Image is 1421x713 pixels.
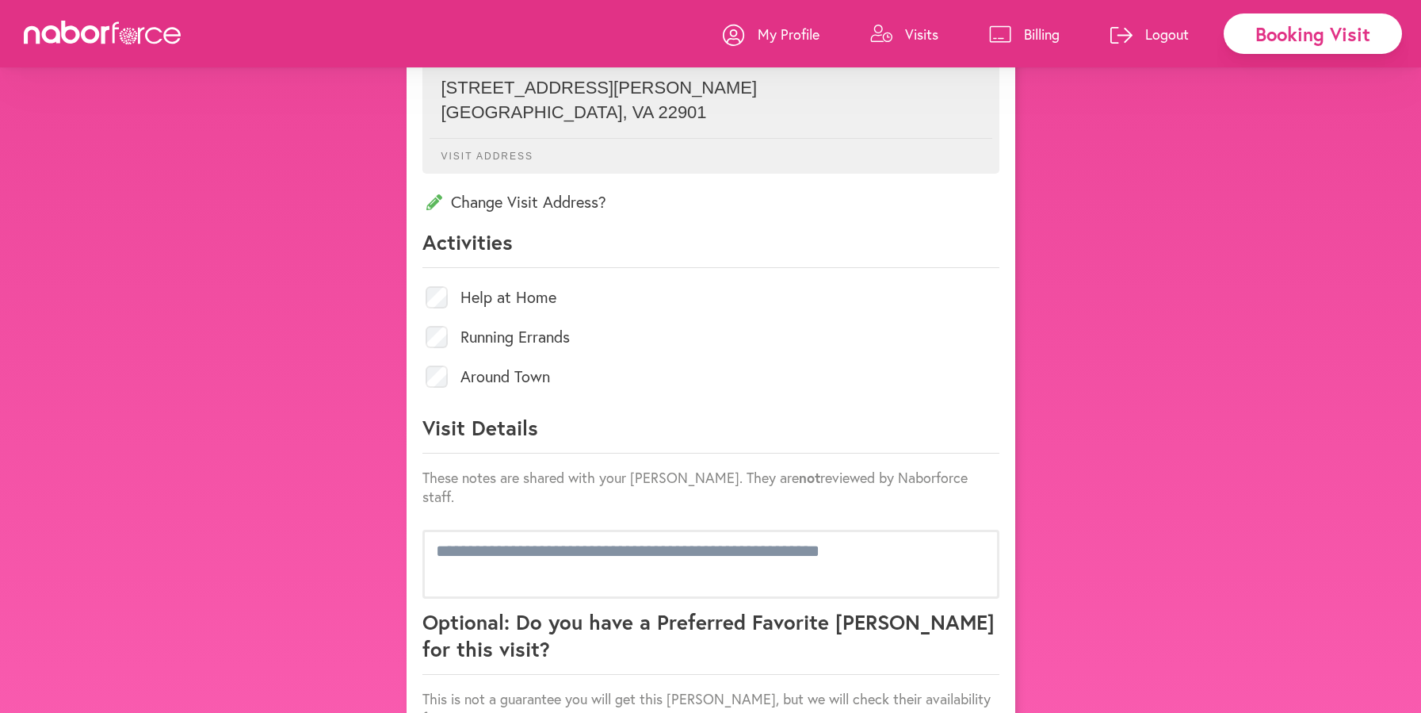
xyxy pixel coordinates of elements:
p: Optional: Do you have a Preferred Favorite [PERSON_NAME] for this visit? [422,608,999,675]
label: Help at Home [460,289,556,305]
div: Booking Visit [1224,13,1402,54]
a: Logout [1110,10,1189,58]
strong: not [799,468,820,487]
label: Around Town [460,369,550,385]
p: [GEOGRAPHIC_DATA] , VA 22901 [441,102,980,123]
p: Change Visit Address? [422,191,999,213]
p: Visit Details [422,414,999,454]
a: Billing [989,10,1060,58]
p: Activities [422,228,999,268]
p: [STREET_ADDRESS][PERSON_NAME] [441,78,980,98]
p: My Profile [758,25,819,44]
p: Logout [1145,25,1189,44]
a: Visits [870,10,938,58]
a: My Profile [723,10,819,58]
p: These notes are shared with your [PERSON_NAME]. They are reviewed by Naborforce staff. [422,468,999,506]
p: Visits [905,25,938,44]
label: Running Errands [460,329,570,345]
p: Visit Address [430,138,992,162]
p: Billing [1024,25,1060,44]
